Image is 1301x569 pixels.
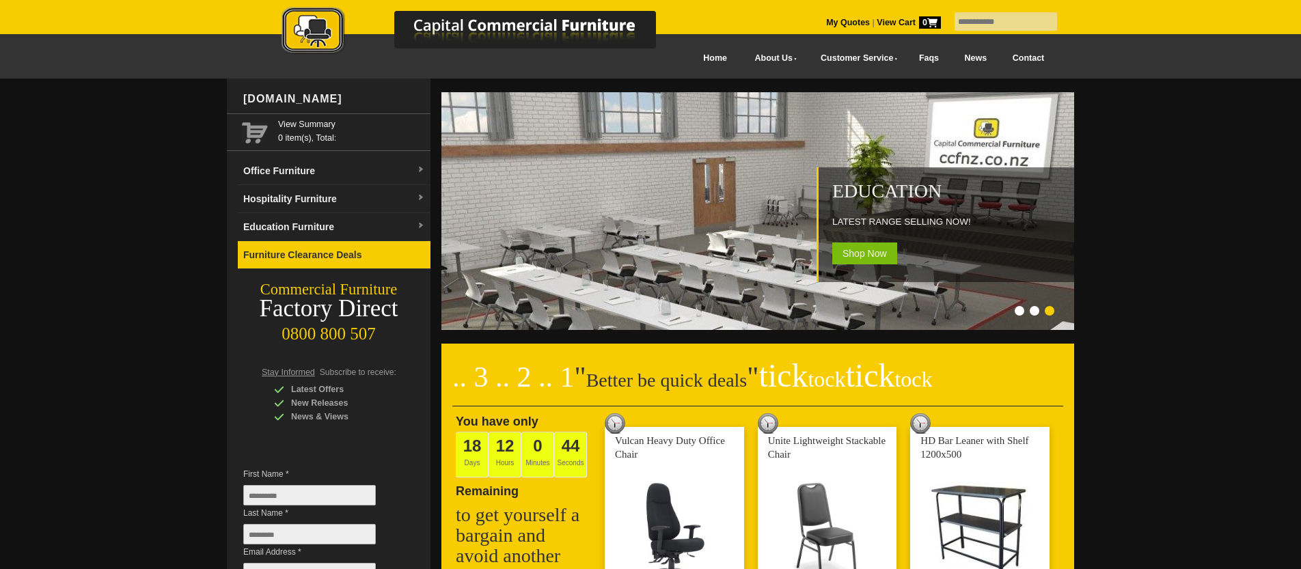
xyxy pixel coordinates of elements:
[244,7,722,57] img: Capital Commercial Furniture Logo
[952,43,1000,74] a: News
[1045,306,1054,316] li: Page dot 3
[274,410,404,424] div: News & Views
[274,396,404,410] div: New Releases
[452,361,575,393] span: .. 3 .. 2 .. 1
[227,299,430,318] div: Factory Direct
[441,92,1077,330] img: Education
[456,479,519,498] span: Remaining
[533,436,542,455] span: 0
[747,361,932,393] span: "
[238,241,430,269] a: Furniture Clearance Deals
[417,194,425,202] img: dropdown
[826,18,870,27] a: My Quotes
[456,415,538,428] span: You have only
[1000,43,1057,74] a: Contact
[278,117,425,143] span: 0 item(s), Total:
[832,215,1067,229] p: LATEST RANGE SELLING NOW!
[463,436,482,455] span: 18
[441,322,1077,332] a: Education LATEST RANGE SELLING NOW! Shop Now
[320,367,396,377] span: Subscribe to receive:
[227,280,430,299] div: Commercial Furniture
[562,436,580,455] span: 44
[906,43,952,74] a: Faqs
[554,432,587,477] span: Seconds
[262,367,315,377] span: Stay Informed
[496,436,515,455] span: 12
[758,413,778,434] img: tick tock deal clock
[919,16,941,29] span: 0
[456,432,489,477] span: Days
[1015,306,1024,316] li: Page dot 1
[244,7,722,61] a: Capital Commercial Furniture Logo
[243,467,396,481] span: First Name *
[227,318,430,344] div: 0800 800 507
[243,524,376,544] input: Last Name *
[875,18,941,27] a: View Cart0
[417,166,425,174] img: dropdown
[894,367,932,391] span: tock
[910,413,931,434] img: tick tock deal clock
[452,365,1063,406] h2: Better be quick deals
[808,367,845,391] span: tock
[832,181,1067,202] h2: Education
[740,43,806,74] a: About Us
[238,213,430,241] a: Education Furnituredropdown
[238,157,430,185] a: Office Furnituredropdown
[238,185,430,213] a: Hospitality Furnituredropdown
[806,43,906,74] a: Customer Service
[243,545,396,559] span: Email Address *
[238,79,430,120] div: [DOMAIN_NAME]
[278,117,425,131] a: View Summary
[1030,306,1039,316] li: Page dot 2
[489,432,521,477] span: Hours
[417,222,425,230] img: dropdown
[243,506,396,520] span: Last Name *
[521,432,554,477] span: Minutes
[832,242,897,264] span: Shop Now
[575,361,586,393] span: "
[243,485,376,505] input: First Name *
[758,357,932,393] span: tick tick
[456,505,592,566] h2: to get yourself a bargain and avoid another
[605,413,625,434] img: tick tock deal clock
[877,18,941,27] strong: View Cart
[274,383,404,396] div: Latest Offers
